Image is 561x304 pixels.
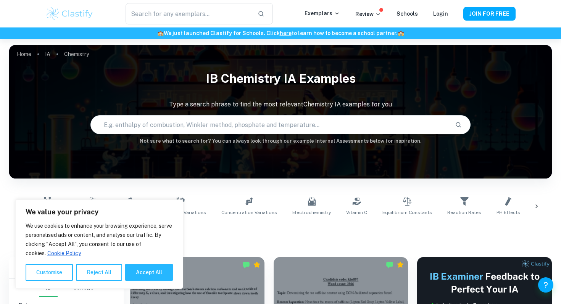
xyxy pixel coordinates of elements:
input: E.g. enthalpy of combustion, Winkler method, phosphate and temperature... [91,114,448,135]
h6: We just launched Clastify for Schools. Click to learn how to become a school partner. [2,29,559,37]
h6: Filter exemplars [9,257,124,278]
span: pH Effects [497,209,520,216]
a: Schools [397,11,418,17]
p: Type a search phrase to find the most relevant Chemistry IA examples for you [9,100,552,109]
div: We value your privacy [15,199,183,289]
p: Review [355,10,381,18]
p: We value your privacy [26,207,173,217]
img: Marked [386,261,393,269]
span: Vitamin C [346,209,367,216]
span: 🏫 [398,30,404,36]
input: Search for any exemplars... [126,3,251,24]
span: Reaction Rates [447,209,481,216]
img: Clastify logo [45,6,94,21]
p: We use cookies to enhance your browsing experience, serve personalised ads or content, and analys... [26,221,173,258]
span: Concentration Variations [221,209,277,216]
span: Equilibrium Constants [382,209,432,216]
a: Home [17,49,31,60]
button: Search [452,118,465,131]
p: Exemplars [305,9,340,18]
button: JOIN FOR FREE [463,7,516,21]
div: Premium [253,261,261,269]
a: Cookie Policy [47,250,81,257]
span: 🏫 [157,30,164,36]
a: IA [45,49,50,60]
button: Reject All [76,264,122,281]
h1: All Chemistry IA Examples [36,225,525,239]
p: Chemistry [64,50,89,58]
button: Help and Feedback [538,277,553,293]
h6: Not sure what to search for? You can always look through our example Internal Assessments below f... [9,137,552,145]
button: Customise [26,264,73,281]
button: Accept All [125,264,173,281]
h1: IB Chemistry IA examples [9,66,552,91]
a: here [280,30,292,36]
img: Marked [242,261,250,269]
a: Login [433,11,448,17]
div: Premium [397,261,404,269]
span: Electrochemistry [292,209,331,216]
